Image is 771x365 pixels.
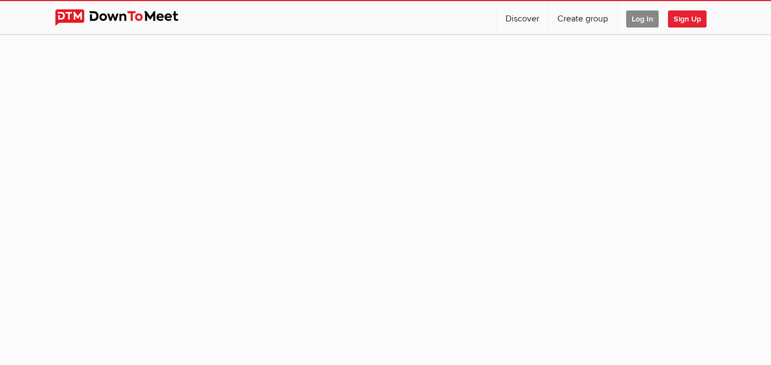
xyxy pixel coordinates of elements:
span: Log In [626,10,659,28]
a: Discover [497,1,548,34]
img: DownToMeet [55,9,196,26]
span: Sign Up [668,10,707,28]
a: Sign Up [668,1,715,34]
a: Log In [617,1,667,34]
a: Create group [549,1,617,34]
